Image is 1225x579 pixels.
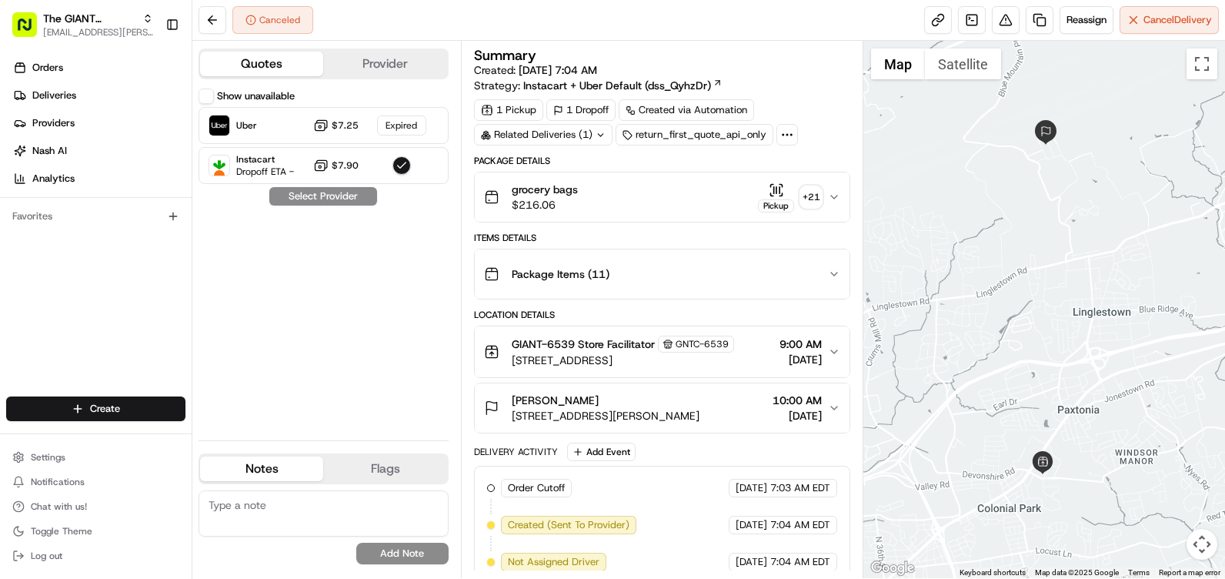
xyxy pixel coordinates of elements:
[770,481,830,495] span: 7:03 AM EDT
[43,11,136,26] button: The GIANT Company
[32,144,67,158] span: Nash AI
[332,119,359,132] span: $7.25
[6,397,185,421] button: Create
[475,249,849,299] button: Package Items (11)
[313,118,359,133] button: $7.25
[474,124,612,146] div: Related Deliveries (1)
[474,62,597,78] span: Created:
[779,336,822,352] span: 9:00 AM
[124,217,253,245] a: 💻API Documentation
[145,223,247,239] span: API Documentation
[1159,568,1220,577] a: Report a map error
[800,186,822,208] div: + 21
[779,352,822,367] span: [DATE]
[474,155,850,167] div: Package Details
[52,147,252,162] div: Start new chat
[773,393,822,408] span: 10:00 AM
[508,518,629,532] span: Created (Sent To Provider)
[6,496,185,517] button: Chat with us!
[209,115,229,136] img: Uber
[1066,13,1107,27] span: Reassign
[770,518,830,532] span: 7:04 AM EDT
[236,153,294,166] span: Instacart
[323,457,446,481] button: Flags
[512,336,655,352] span: GIANT-6539 Store Facilitator
[1035,568,1119,577] span: Map data ©2025 Google
[512,266,609,282] span: Package Items ( 11 )
[31,223,118,239] span: Knowledge Base
[6,55,192,80] a: Orders
[377,115,426,136] div: Expired
[1128,568,1150,577] a: Terms
[758,182,822,213] button: Pickup+21
[567,443,636,461] button: Add Event
[332,159,359,172] span: $7.90
[236,119,257,132] span: Uber
[512,197,578,213] span: $216.06
[736,518,767,532] span: [DATE]
[508,555,599,569] span: Not Assigned Driver
[31,451,65,464] span: Settings
[523,78,711,93] span: Instacart + Uber Default (dss_QyhzDr)
[40,99,254,115] input: Clear
[52,162,195,175] div: We're available if you need us!
[6,520,185,542] button: Toggle Theme
[153,261,186,273] span: Pylon
[475,326,849,377] button: GIANT-6539 Store FacilitatorGNTC-6539[STREET_ADDRESS]9:00 AM[DATE]
[474,232,850,244] div: Items Details
[323,52,446,76] button: Provider
[15,62,280,86] p: Welcome 👋
[236,166,294,178] span: Dropoff ETA -
[313,158,359,173] button: $7.90
[758,199,794,213] div: Pickup
[32,116,75,130] span: Providers
[508,481,565,495] span: Order Cutoff
[32,61,63,75] span: Orders
[6,6,159,43] button: The GIANT Company[EMAIL_ADDRESS][PERSON_NAME][DOMAIN_NAME]
[523,78,723,93] a: Instacart + Uber Default (dss_QyhzDr)
[232,6,313,34] button: Canceled
[43,26,153,38] button: [EMAIL_ADDRESS][PERSON_NAME][DOMAIN_NAME]
[546,99,616,121] div: 1 Dropoff
[867,558,918,578] a: Open this area in Google Maps (opens a new window)
[867,558,918,578] img: Google
[15,147,43,175] img: 1736555255976-a54dd68f-1ca7-489b-9aae-adbdc363a1c4
[925,49,1001,79] button: Show satellite imagery
[619,99,754,121] a: Created via Automation
[474,446,558,458] div: Delivery Activity
[31,500,87,513] span: Chat with us!
[1060,6,1113,34] button: Reassign
[475,383,849,433] button: [PERSON_NAME][STREET_ADDRESS][PERSON_NAME]10:00 AM[DATE]
[758,182,794,213] button: Pickup
[6,545,185,567] button: Log out
[130,225,142,237] div: 💻
[15,225,28,237] div: 📗
[519,63,597,77] span: [DATE] 7:04 AM
[262,152,280,170] button: Start new chat
[217,89,295,103] label: Show unavailable
[512,353,734,368] span: [STREET_ADDRESS]
[31,550,62,562] span: Log out
[200,52,323,76] button: Quotes
[31,525,92,537] span: Toggle Theme
[512,182,578,197] span: grocery bags
[15,15,46,46] img: Nash
[475,172,849,222] button: grocery bags$216.06Pickup+21
[9,217,124,245] a: 📗Knowledge Base
[31,476,85,488] span: Notifications
[616,124,773,146] div: return_first_quote_api_only
[960,567,1026,578] button: Keyboard shortcuts
[6,111,192,136] a: Providers
[32,172,75,186] span: Analytics
[209,156,229,176] img: Instacart
[474,78,723,93] div: Strategy:
[200,457,323,481] button: Notes
[6,166,192,191] a: Analytics
[871,49,925,79] button: Show street map
[6,83,192,108] a: Deliveries
[32,89,76,102] span: Deliveries
[736,555,767,569] span: [DATE]
[773,408,822,423] span: [DATE]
